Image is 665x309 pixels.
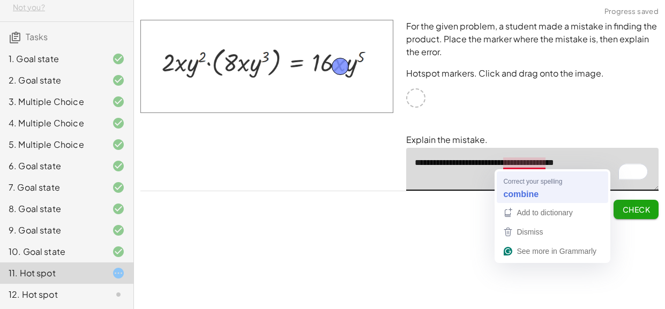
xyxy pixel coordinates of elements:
[13,2,125,13] div: Not you?
[112,74,125,87] i: Task finished and correct.
[9,52,95,65] div: 1. Goal state
[9,74,95,87] div: 2. Goal state
[614,200,659,219] button: Check
[112,202,125,215] i: Task finished and correct.
[112,52,125,65] i: Task finished and correct.
[112,138,125,151] i: Task finished and correct.
[604,6,659,17] span: Progress saved
[406,20,659,58] p: For the given problem, a student made a mistake in finding the product. Place the marker where th...
[9,245,95,258] div: 10. Goal state
[112,160,125,172] i: Task finished and correct.
[112,95,125,108] i: Task finished and correct.
[112,117,125,130] i: Task finished and correct.
[622,205,650,214] span: Check
[406,133,659,146] p: Explain the mistake.
[9,202,95,215] div: 8. Goal state
[112,245,125,258] i: Task finished and correct.
[9,181,95,194] div: 7. Goal state
[112,181,125,194] i: Task finished and correct.
[9,138,95,151] div: 5. Multiple Choice
[9,160,95,172] div: 6. Goal state
[9,267,95,280] div: 11. Hot spot
[112,267,125,280] i: Task started.
[112,224,125,237] i: Task finished and correct.
[9,117,95,130] div: 4. Multiple Choice
[140,20,393,113] img: b42f739e0bd79d23067a90d0ea4ccfd2288159baac1bcee117f9be6b6edde5c4.png
[406,148,659,191] textarea: To enrich screen reader interactions, please activate Accessibility in Grammarly extension settings
[26,31,48,42] span: Tasks
[112,288,125,301] i: Task not started.
[406,67,659,80] p: Hotspot markers. Click and drag onto the image.
[9,288,95,301] div: 12. Hot spot
[9,95,95,108] div: 3. Multiple Choice
[9,224,95,237] div: 9. Goal state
